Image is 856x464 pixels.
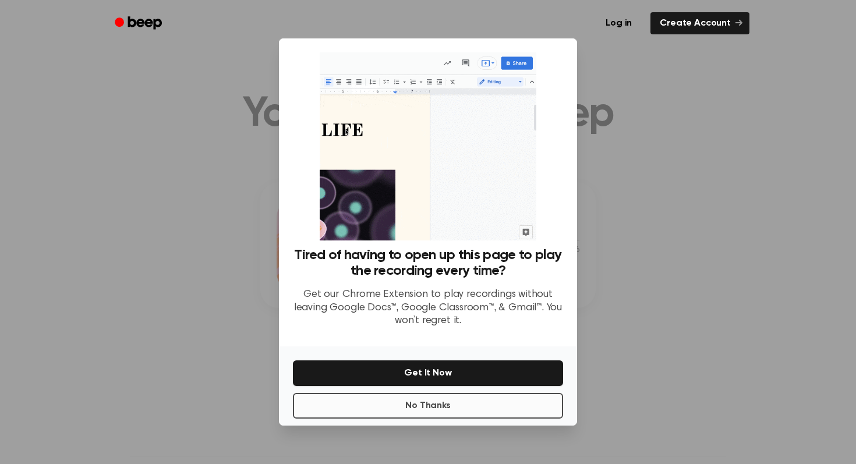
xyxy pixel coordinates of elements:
[293,247,563,279] h3: Tired of having to open up this page to play the recording every time?
[320,52,536,240] img: Beep extension in action
[594,10,643,37] a: Log in
[293,360,563,386] button: Get It Now
[650,12,749,34] a: Create Account
[293,288,563,328] p: Get our Chrome Extension to play recordings without leaving Google Docs™, Google Classroom™, & Gm...
[107,12,172,35] a: Beep
[293,393,563,419] button: No Thanks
